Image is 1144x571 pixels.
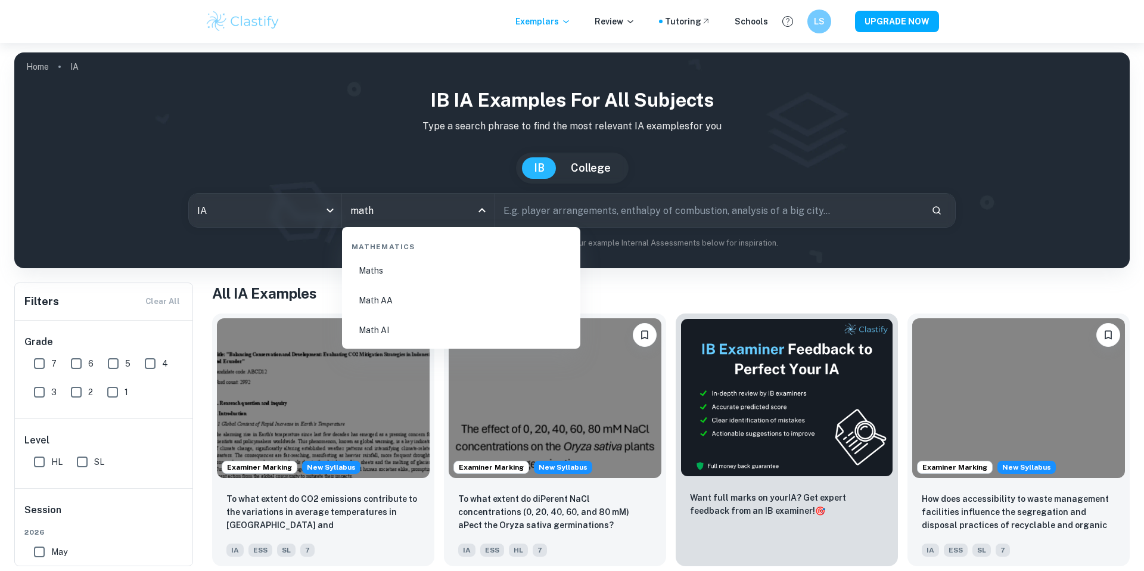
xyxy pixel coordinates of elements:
[690,491,884,517] p: Want full marks on your IA ? Get expert feedback from an IB examiner!
[454,462,529,473] span: Examiner Marking
[125,357,130,370] span: 5
[534,461,592,474] span: New Syllabus
[855,11,939,32] button: UPGRADE NOW
[26,58,49,75] a: Home
[24,237,1120,249] p: Not sure what to search for? You can always look through our example Internal Assessments below f...
[912,318,1125,478] img: ESS IA example thumbnail: How does accessibility to waste manageme
[449,318,661,478] img: ESS IA example thumbnail: To what extent do diPerent NaCl concentr
[88,386,93,399] span: 2
[24,433,184,448] h6: Level
[633,323,657,347] button: Bookmark
[300,544,315,557] span: 7
[248,544,272,557] span: ESS
[515,15,571,28] p: Exemplars
[595,15,635,28] p: Review
[347,232,576,257] div: Mathematics
[458,544,475,557] span: IA
[922,544,939,557] span: IA
[14,52,1130,268] img: profile cover
[347,316,576,344] li: Math AI
[226,492,420,533] p: To what extent do CO2 emissions contribute to the variations in average temperatures in Indonesia...
[559,157,623,179] button: College
[676,314,898,566] a: ThumbnailWant full marks on yourIA? Get expert feedback from an IB examiner!
[807,10,831,33] button: LS
[815,506,825,516] span: 🎯
[495,194,922,227] input: E.g. player arrangements, enthalpy of combustion, analysis of a big city...
[222,462,297,473] span: Examiner Marking
[522,157,557,179] button: IB
[302,461,360,474] div: Starting from the May 2026 session, the ESS IA requirements have changed. We created this exempla...
[51,455,63,468] span: HL
[51,357,57,370] span: 7
[1096,323,1120,347] button: Bookmark
[277,544,296,557] span: SL
[88,357,94,370] span: 6
[94,455,104,468] span: SL
[162,357,168,370] span: 4
[680,318,893,477] img: Thumbnail
[907,314,1130,566] a: Examiner MarkingStarting from the May 2026 session, the ESS IA requirements have changed. We crea...
[778,11,798,32] button: Help and Feedback
[125,386,128,399] span: 1
[212,314,434,566] a: Examiner MarkingStarting from the May 2026 session, the ESS IA requirements have changed. We crea...
[972,544,991,557] span: SL
[813,15,826,28] h6: LS
[189,194,341,227] div: IA
[533,544,547,557] span: 7
[24,335,184,349] h6: Grade
[944,544,968,557] span: ESS
[509,544,528,557] span: HL
[347,257,576,284] li: Maths
[24,527,184,538] span: 2026
[480,544,504,557] span: ESS
[347,287,576,314] li: Math AA
[70,60,79,73] p: IA
[534,461,592,474] div: Starting from the May 2026 session, the ESS IA requirements have changed. We created this exempla...
[212,283,1130,304] h1: All IA Examples
[205,10,281,33] img: Clastify logo
[922,492,1115,533] p: How does accessibility to waste management facilities influence the segregation and disposal prac...
[458,492,652,532] p: To what extent do diPerent NaCl concentrations (0, 20, 40, 60, and 80 mM) aPect the Oryza sativa ...
[302,461,360,474] span: New Syllabus
[51,545,67,558] span: May
[918,462,992,473] span: Examiner Marking
[24,293,59,310] h6: Filters
[665,15,711,28] a: Tutoring
[735,15,768,28] a: Schools
[24,119,1120,134] p: Type a search phrase to find the most relevant IA examples for you
[217,318,430,478] img: ESS IA example thumbnail: To what extent do CO2 emissions contribu
[444,314,666,566] a: Examiner MarkingStarting from the May 2026 session, the ESS IA requirements have changed. We crea...
[996,544,1010,557] span: 7
[997,461,1056,474] div: Starting from the May 2026 session, the ESS IA requirements have changed. We created this exempla...
[24,503,184,527] h6: Session
[997,461,1056,474] span: New Syllabus
[927,200,947,221] button: Search
[24,86,1120,114] h1: IB IA examples for all subjects
[51,386,57,399] span: 3
[226,544,244,557] span: IA
[474,202,490,219] button: Close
